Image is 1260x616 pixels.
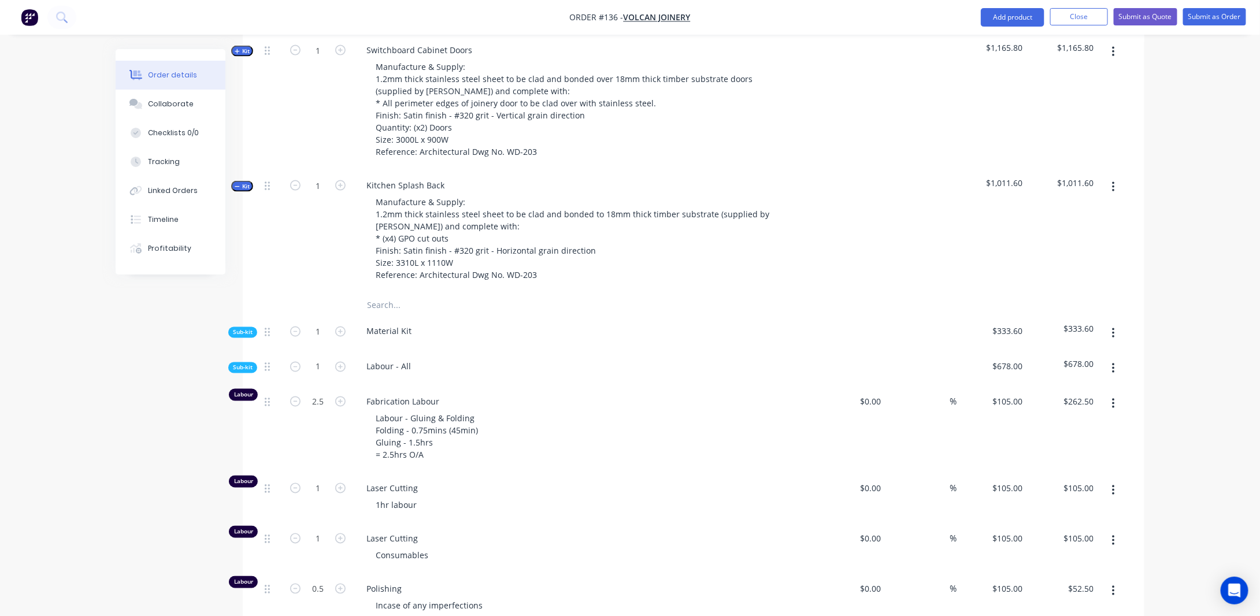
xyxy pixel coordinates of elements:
span: $333.60 [961,325,1023,337]
div: Switchboard Cabinet Doors [357,42,481,58]
button: Linked Orders [116,176,225,205]
div: Labour [229,576,258,588]
span: Polishing [366,583,810,595]
button: Checklists 0/0 [116,118,225,147]
div: Material Kit [357,323,421,340]
div: Tracking [148,157,180,167]
span: Laser Cutting [366,483,810,495]
button: Submit as Quote [1114,8,1177,25]
button: Kit [231,46,253,57]
button: Close [1050,8,1108,25]
span: Laser Cutting [366,533,810,545]
div: Labour - Gluing & Folding Folding - 0.75mins (45min) Gluing - 1.5hrs = 2.5hrs O/A [366,410,487,463]
span: % [950,482,957,495]
div: Incase of any imperfections [366,598,492,614]
span: $1,011.60 [961,177,1023,189]
span: % [950,582,957,596]
span: % [950,395,957,409]
div: Timeline [148,214,179,225]
span: $1,165.80 [961,42,1023,54]
div: 1hr labour [366,497,426,514]
span: Sub-kit [233,328,253,337]
div: Kitchen Splash Back [357,177,454,194]
div: Checklists 0/0 [148,128,199,138]
button: Kit [231,181,253,192]
span: % [950,532,957,546]
span: $333.60 [1032,323,1094,335]
div: Manufacture & Supply: 1.2mm thick stainless steel sheet to be clad and bonded over 18mm thick tim... [366,58,792,160]
span: $678.00 [1032,358,1094,370]
div: Linked Orders [148,185,198,196]
div: Consumables [366,547,438,564]
span: Kit [235,182,250,191]
div: Labour [229,389,258,401]
button: Profitability [116,234,225,263]
span: Kit [235,47,250,55]
span: $678.00 [961,361,1023,373]
span: $1,011.60 [1032,177,1094,189]
div: Labour [229,476,258,488]
button: Timeline [116,205,225,234]
img: Factory [21,9,38,26]
span: Fabrication Labour [366,396,810,408]
div: Open Intercom Messenger [1221,577,1248,604]
div: Labour [229,526,258,538]
span: Order #136 - [570,12,624,23]
button: Order details [116,61,225,90]
a: Volcan Joinery [624,12,691,23]
div: Manufacture & Supply: 1.2mm thick stainless steel sheet to be clad and bonded to 18mm thick timbe... [366,194,792,283]
button: Submit as Order [1183,8,1246,25]
span: $1,165.80 [1032,42,1094,54]
button: Collaborate [116,90,225,118]
span: Sub-kit [233,363,253,372]
button: Tracking [116,147,225,176]
div: Profitability [148,243,191,254]
div: Order details [148,70,197,80]
div: Labour - All [357,358,420,375]
button: Add product [981,8,1044,27]
div: Collaborate [148,99,194,109]
input: Search... [366,293,598,316]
